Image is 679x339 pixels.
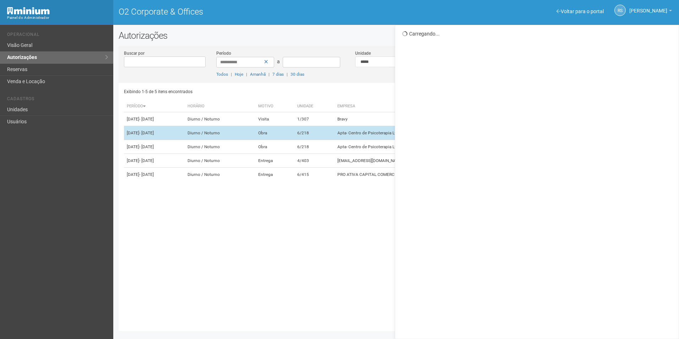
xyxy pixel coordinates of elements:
a: Amanhã [250,72,266,77]
td: [DATE] [124,126,185,140]
div: Exibindo 1-5 de 5 itens encontrados [124,86,395,97]
a: Hoje [235,72,243,77]
span: - [DATE] [139,144,154,149]
div: Carregando... [402,31,673,37]
span: - [DATE] [139,130,154,135]
td: [DATE] [124,168,185,182]
td: Entrega [255,154,294,168]
td: Diurno / Noturno [185,126,255,140]
th: Unidade [294,101,335,112]
td: Bravy [335,112,504,126]
td: Obra [255,126,294,140]
td: 6/218 [294,126,335,140]
li: Operacional [7,32,108,39]
span: Rayssa Soares Ribeiro [629,1,667,14]
td: PRO ATIVA CAPITAL COMERCIO E SERVIÇOS [335,168,504,182]
th: Empresa [335,101,504,112]
span: | [231,72,232,77]
td: 1/307 [294,112,335,126]
div: Painel do Administrador [7,15,108,21]
th: Motivo [255,101,294,112]
span: - [DATE] [139,158,154,163]
a: 7 dias [272,72,284,77]
th: Período [124,101,185,112]
label: Buscar por [124,50,145,56]
span: | [268,72,270,77]
td: Diurno / Noturno [185,154,255,168]
a: [PERSON_NAME] [629,9,672,15]
td: [DATE] [124,140,185,154]
label: Unidade [355,50,371,56]
span: | [287,72,288,77]
span: | [246,72,247,77]
a: Todos [216,72,228,77]
td: Diurno / Noturno [185,140,255,154]
td: 6/415 [294,168,335,182]
td: Apta- Centro de Psicoterapia Ltda [335,140,504,154]
a: 30 dias [290,72,304,77]
span: - [DATE] [139,117,154,122]
a: RS [614,5,626,16]
td: Apta- Centro de Psicoterapia Ltda [335,126,504,140]
td: Diurno / Noturno [185,168,255,182]
td: [DATE] [124,154,185,168]
span: - [DATE] [139,172,154,177]
th: Horário [185,101,255,112]
img: Minium [7,7,50,15]
h2: Autorizações [119,30,674,41]
td: 6/218 [294,140,335,154]
td: Visita [255,112,294,126]
td: Entrega [255,168,294,182]
td: [DATE] [124,112,185,126]
td: [EMAIL_ADDRESS][DOMAIN_NAME] [335,154,504,168]
a: Voltar para o portal [556,9,604,14]
span: a [277,59,280,64]
h1: O2 Corporate & Offices [119,7,391,16]
td: 4/403 [294,154,335,168]
td: Diurno / Noturno [185,112,255,126]
li: Cadastros [7,96,108,104]
td: Obra [255,140,294,154]
label: Período [216,50,231,56]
